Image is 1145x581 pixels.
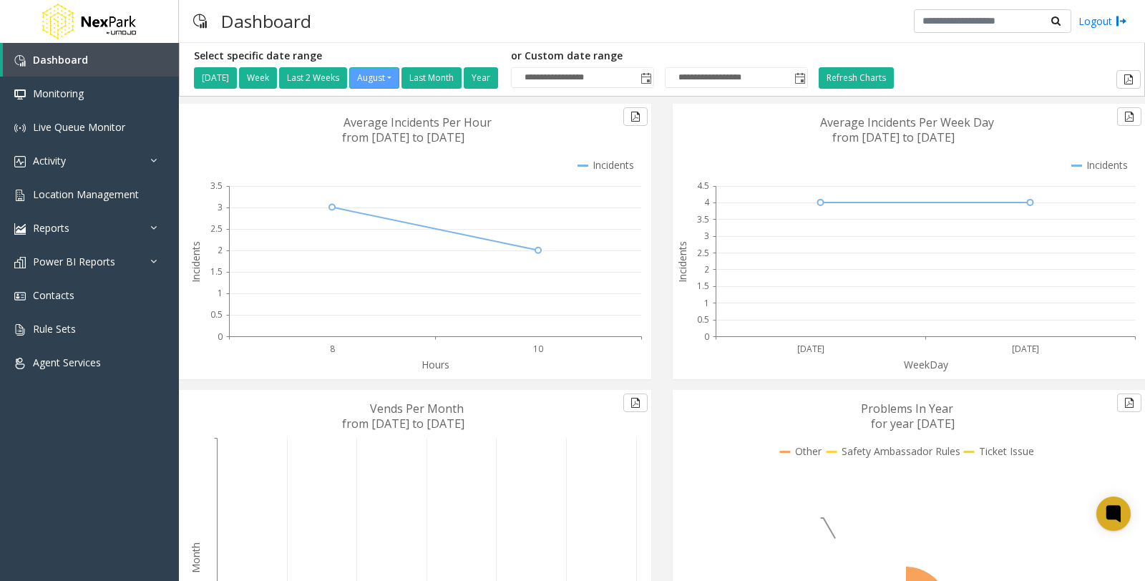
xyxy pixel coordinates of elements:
[189,241,203,283] text: Incidents
[210,265,223,278] text: 1.5
[14,223,26,235] img: 'icon'
[797,343,824,355] text: [DATE]
[14,257,26,268] img: 'icon'
[795,444,822,458] text: Other
[1117,107,1141,126] button: Export to pdf
[819,67,894,89] button: Refresh Charts
[593,158,634,172] text: Incidents
[676,241,689,283] text: Incidents
[279,67,347,89] button: Last 2 Weeks
[14,89,26,100] img: 'icon'
[422,358,449,371] text: Hours
[1116,14,1127,29] img: logout
[33,322,76,336] span: Rule Sets
[33,221,69,235] span: Reports
[33,356,101,369] span: Agent Services
[704,331,709,343] text: 0
[218,201,223,213] text: 3
[697,247,709,259] text: 2.5
[1012,343,1039,355] text: [DATE]
[842,444,960,458] text: Safety Ambassador Rules
[791,68,807,88] span: Toggle popup
[330,343,335,355] text: 8
[218,244,223,256] text: 2
[33,187,139,201] span: Location Management
[704,230,709,242] text: 3
[193,4,207,39] img: pageIcon
[14,190,26,201] img: 'icon'
[979,444,1034,458] text: Ticket Issue
[861,401,953,416] text: Problems In Year
[832,130,955,145] text: from [DATE] to [DATE]
[218,287,223,299] text: 1
[370,401,464,416] text: Vends Per Month
[14,358,26,369] img: 'icon'
[511,50,808,62] h5: or Custom date range
[342,130,464,145] text: from [DATE] to [DATE]
[239,67,277,89] button: Week
[1086,158,1128,172] text: Incidents
[33,87,84,100] span: Monitoring
[194,67,237,89] button: [DATE]
[1078,14,1127,29] a: Logout
[623,107,648,126] button: Export to pdf
[533,343,543,355] text: 10
[14,156,26,167] img: 'icon'
[342,416,464,431] text: from [DATE] to [DATE]
[623,394,648,412] button: Export to pdf
[820,114,994,130] text: Average Incidents Per Week Day
[210,308,223,321] text: 0.5
[401,67,462,89] button: Last Month
[33,154,66,167] span: Activity
[349,67,399,89] button: August
[1117,394,1141,412] button: Export to pdf
[210,180,223,192] text: 3.5
[704,196,710,208] text: 4
[33,288,74,302] span: Contacts
[464,67,498,89] button: Year
[33,120,125,134] span: Live Queue Monitor
[214,4,318,39] h3: Dashboard
[33,255,115,268] span: Power BI Reports
[3,43,179,77] a: Dashboard
[704,263,709,275] text: 2
[704,297,709,309] text: 1
[904,358,949,371] text: WeekDay
[871,416,955,431] text: for year [DATE]
[14,290,26,302] img: 'icon'
[194,50,500,62] h5: Select specific date range
[697,313,709,326] text: 0.5
[210,223,223,235] text: 2.5
[218,331,223,343] text: 0
[343,114,492,130] text: Average Incidents Per Hour
[697,213,709,225] text: 3.5
[638,68,653,88] span: Toggle popup
[697,280,709,292] text: 1.5
[189,542,203,573] text: Month
[33,53,88,67] span: Dashboard
[14,122,26,134] img: 'icon'
[14,55,26,67] img: 'icon'
[1116,70,1141,89] button: Export to pdf
[697,180,709,192] text: 4.5
[14,324,26,336] img: 'icon'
